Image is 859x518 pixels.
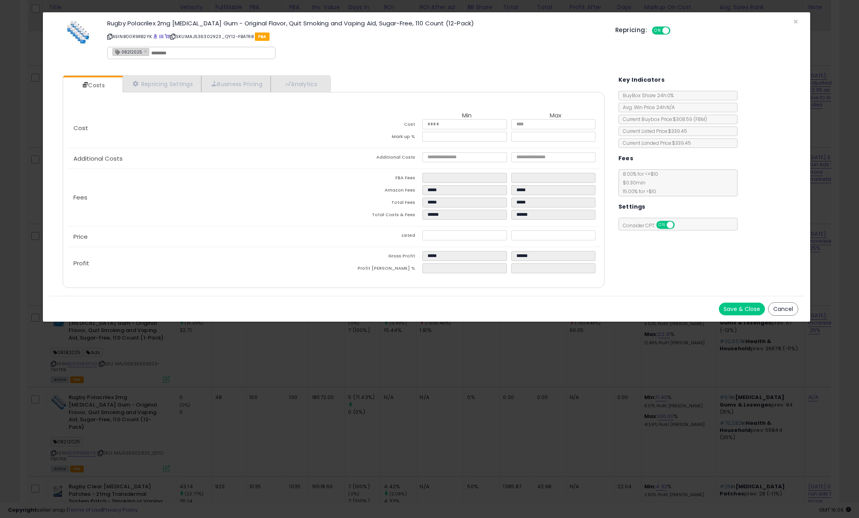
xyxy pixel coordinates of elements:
[619,222,685,229] span: Consider CPT:
[107,30,603,43] p: ASIN: B00R9RB2YK | SKU: MAJ536302923_QY12-FBATRB
[511,112,600,119] th: Max
[619,188,656,195] span: 15.00 % for > $10
[618,75,665,85] h5: Key Indicators
[333,152,422,165] td: Additional Costs
[67,125,333,131] p: Cost
[67,234,333,240] p: Price
[768,302,798,316] button: Cancel
[333,119,422,132] td: Cost
[669,27,682,34] span: OFF
[165,33,169,40] a: Your listing only
[123,76,201,92] a: Repricing Settings
[63,77,122,93] a: Costs
[271,76,329,92] a: Analytics
[333,230,422,243] td: Listed
[66,20,90,44] img: 51z7b+yP18L._SL60_.jpg
[619,140,691,146] span: Current Landed Price: $339.45
[615,27,647,33] h5: Repricing:
[673,222,686,228] span: OFF
[619,116,707,123] span: Current Buybox Price:
[619,104,675,111] span: Avg. Win Price 24h: N/A
[255,33,270,41] span: FBA
[719,303,765,315] button: Save & Close
[619,92,674,99] span: BuyBox Share 24h: 0%
[201,76,271,92] a: Business Pricing
[153,33,158,40] a: BuyBox page
[144,48,149,55] a: ×
[333,132,422,144] td: Mark up %
[673,116,707,123] span: $308.59
[333,173,422,185] td: FBA Fees
[159,33,164,40] a: All offer listings
[67,155,333,162] p: Additional Costs
[618,202,645,212] h5: Settings
[619,128,687,134] span: Current Listed Price: $339.45
[422,112,511,119] th: Min
[619,179,645,186] span: $0.30 min
[333,210,422,222] td: Total Costs & Fees
[653,27,663,34] span: ON
[67,194,333,201] p: Fees
[657,222,667,228] span: ON
[113,48,142,55] span: 08212025
[619,171,658,195] span: 8.00 % for <= $10
[333,251,422,263] td: Gross Profit
[693,116,707,123] span: ( FBM )
[67,260,333,267] p: Profit
[333,263,422,276] td: Profit [PERSON_NAME] %
[618,153,634,163] h5: Fees
[333,198,422,210] td: Total Fees
[793,16,798,27] span: ×
[107,20,603,26] h3: Rugby Polacrilex 2mg [MEDICAL_DATA] Gum - Original Flavor, Quit Smoking and Vaping Aid, Sugar-Fre...
[333,185,422,198] td: Amazon Fees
